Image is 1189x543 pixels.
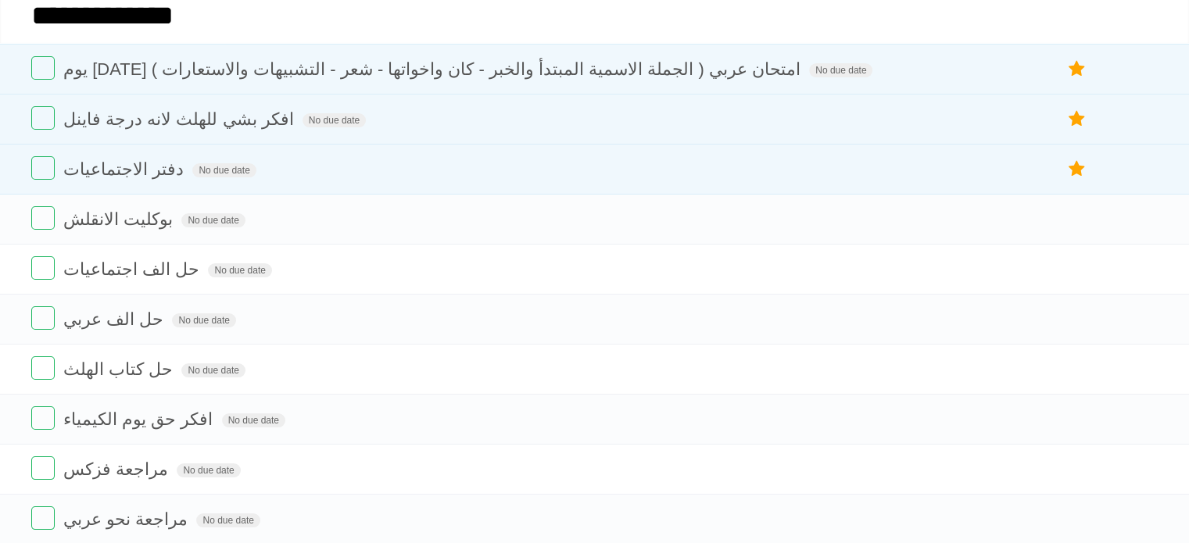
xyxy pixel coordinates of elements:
span: بوكليت الانقلش [63,209,177,229]
span: No due date [181,363,245,377]
span: No due date [303,113,366,127]
span: حل كتاب الهلث [63,359,177,379]
label: Star task [1062,156,1092,182]
label: Done [31,456,55,480]
label: Star task [1062,106,1092,132]
span: يوم [DATE] امتحان عربي ( الجملة الاسمية المبتدأ والخبر - كان واخواتها - شعر - التشبيهات والاستعار... [63,59,804,79]
label: Done [31,356,55,380]
span: No due date [809,63,872,77]
span: No due date [222,413,285,427]
span: حل الف عربي [63,309,167,329]
label: Done [31,56,55,80]
span: No due date [208,263,271,277]
label: Done [31,156,55,180]
label: Star task [1062,56,1092,82]
span: No due date [192,163,256,177]
label: Done [31,306,55,330]
label: Done [31,206,55,230]
span: No due date [177,463,240,477]
label: Done [31,506,55,530]
span: No due date [196,513,260,527]
label: Done [31,406,55,430]
span: No due date [172,313,235,327]
span: مراجعة فزكس [63,459,172,479]
span: No due date [181,213,245,227]
span: افكر حق يوم الكيمياء [63,409,217,429]
label: Done [31,256,55,280]
span: حل الف اجتماعيات [63,259,203,279]
label: Done [31,106,55,130]
span: مراجعة نحو عربي [63,509,192,529]
span: افكر بشي للهلث لانه درجة فاينل [63,109,298,129]
span: دفتر الاجتماعيات [63,159,188,179]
